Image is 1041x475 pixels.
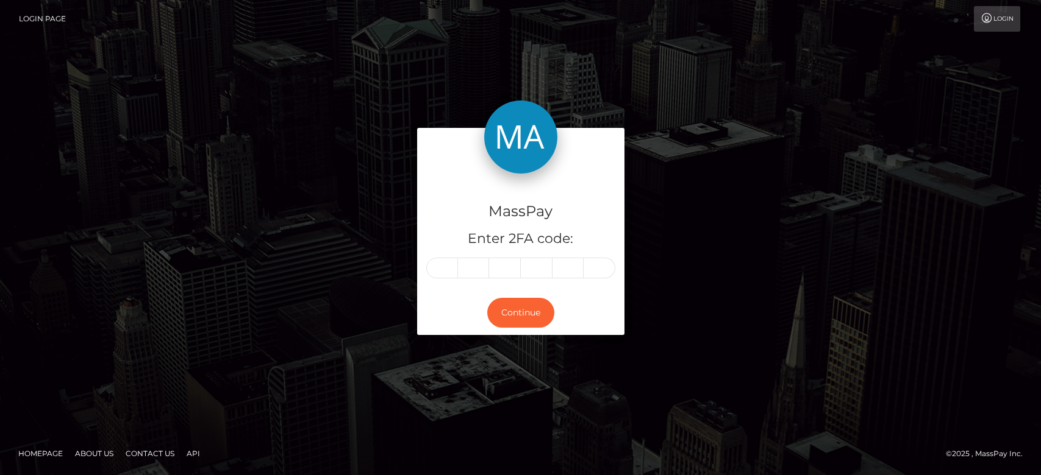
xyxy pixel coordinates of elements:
[946,447,1032,460] div: © 2025 , MassPay Inc.
[13,444,68,463] a: Homepage
[121,444,179,463] a: Contact Us
[426,230,615,248] h5: Enter 2FA code:
[426,201,615,222] h4: MassPay
[974,6,1020,32] a: Login
[70,444,118,463] a: About Us
[19,6,66,32] a: Login Page
[182,444,205,463] a: API
[487,298,554,328] button: Continue
[484,100,557,174] img: MassPay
